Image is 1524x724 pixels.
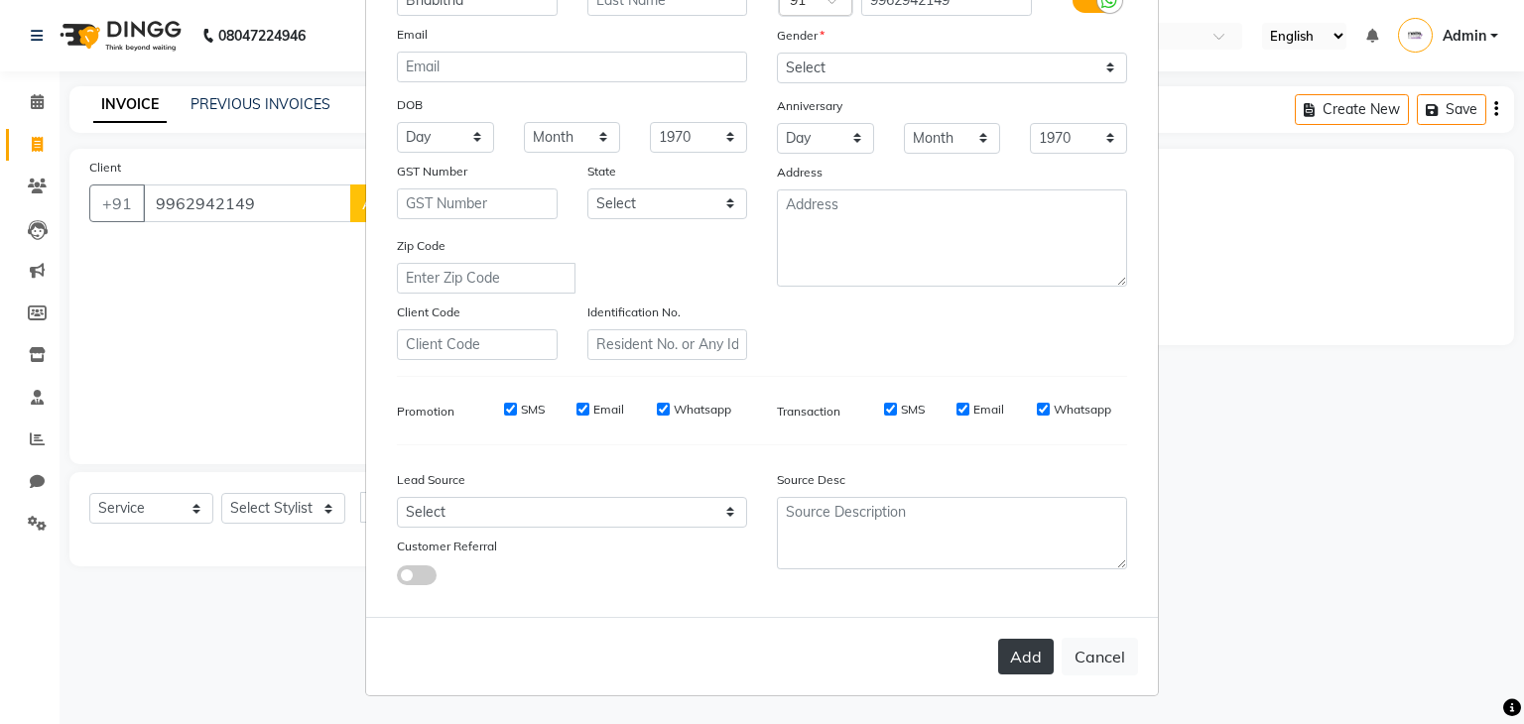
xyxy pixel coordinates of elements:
[998,639,1054,674] button: Add
[397,163,467,181] label: GST Number
[777,164,823,181] label: Address
[397,303,460,321] label: Client Code
[593,401,624,419] label: Email
[397,188,558,219] input: GST Number
[777,471,845,489] label: Source Desc
[973,401,1004,419] label: Email
[1062,638,1138,675] button: Cancel
[1054,401,1111,419] label: Whatsapp
[397,403,454,421] label: Promotion
[397,471,465,489] label: Lead Source
[397,538,497,555] label: Customer Referral
[397,96,423,114] label: DOB
[587,329,748,360] input: Resident No. or Any Id
[777,403,840,421] label: Transaction
[777,27,825,45] label: Gender
[777,97,842,115] label: Anniversary
[397,52,747,82] input: Email
[397,263,575,294] input: Enter Zip Code
[587,163,616,181] label: State
[674,401,731,419] label: Whatsapp
[397,26,428,44] label: Email
[397,237,445,255] label: Zip Code
[397,329,558,360] input: Client Code
[521,401,545,419] label: SMS
[587,303,681,321] label: Identification No.
[901,401,925,419] label: SMS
